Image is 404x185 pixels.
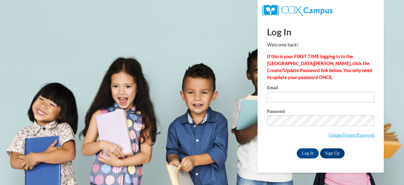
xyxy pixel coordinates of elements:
[267,54,372,80] strong: If this is your FIRST TIME logging in to the [GEOGRAPHIC_DATA][PERSON_NAME], click the Create/Upd...
[267,25,374,38] h1: Log In
[262,5,333,16] img: COX Campus
[267,41,374,48] p: Welcome back!
[267,85,374,92] label: Email
[262,7,333,13] a: COX Campus
[267,109,374,115] label: Password
[329,133,374,138] a: Update/Forgot Password
[297,148,319,158] input: Log In
[320,148,345,158] a: Sign Up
